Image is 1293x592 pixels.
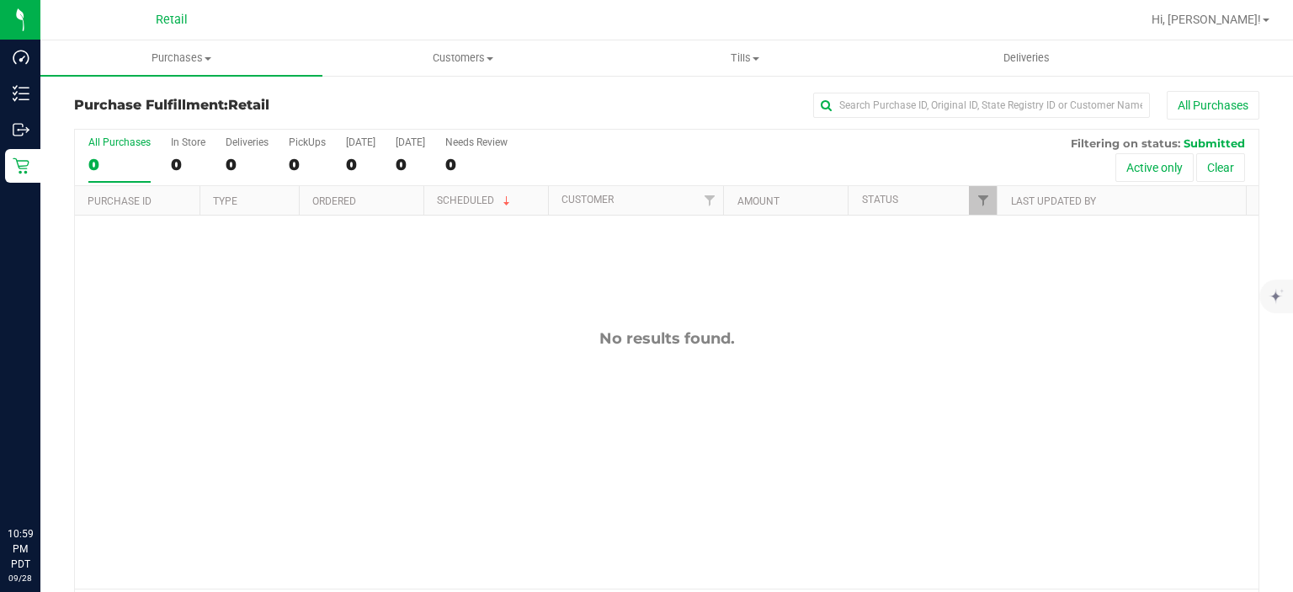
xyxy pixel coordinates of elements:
[289,136,326,148] div: PickUps
[1167,91,1259,120] button: All Purchases
[289,155,326,174] div: 0
[88,136,151,148] div: All Purchases
[17,457,67,508] iframe: Resource center
[171,136,205,148] div: In Store
[1011,195,1096,207] a: Last Updated By
[1071,136,1180,150] span: Filtering on status:
[695,186,723,215] a: Filter
[396,136,425,148] div: [DATE]
[156,13,188,27] span: Retail
[13,85,29,102] inline-svg: Inventory
[1115,153,1194,182] button: Active only
[8,526,33,572] p: 10:59 PM PDT
[437,195,513,206] a: Scheduled
[737,195,780,207] a: Amount
[604,40,886,76] a: Tills
[969,186,997,215] a: Filter
[40,40,322,76] a: Purchases
[88,195,152,207] a: Purchase ID
[323,51,604,66] span: Customers
[75,329,1258,348] div: No results found.
[396,155,425,174] div: 0
[171,155,205,174] div: 0
[40,51,322,66] span: Purchases
[8,572,33,584] p: 09/28
[13,121,29,138] inline-svg: Outbound
[561,194,614,205] a: Customer
[445,136,508,148] div: Needs Review
[445,155,508,174] div: 0
[605,51,886,66] span: Tills
[346,155,375,174] div: 0
[226,136,269,148] div: Deliveries
[981,51,1072,66] span: Deliveries
[312,195,356,207] a: Ordered
[886,40,1168,76] a: Deliveries
[88,155,151,174] div: 0
[213,195,237,207] a: Type
[1184,136,1245,150] span: Submitted
[1152,13,1261,26] span: Hi, [PERSON_NAME]!
[13,157,29,174] inline-svg: Retail
[13,49,29,66] inline-svg: Dashboard
[1196,153,1245,182] button: Clear
[862,194,898,205] a: Status
[346,136,375,148] div: [DATE]
[813,93,1150,118] input: Search Purchase ID, Original ID, State Registry ID or Customer Name...
[74,98,469,113] h3: Purchase Fulfillment:
[226,155,269,174] div: 0
[228,97,269,113] span: Retail
[322,40,604,76] a: Customers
